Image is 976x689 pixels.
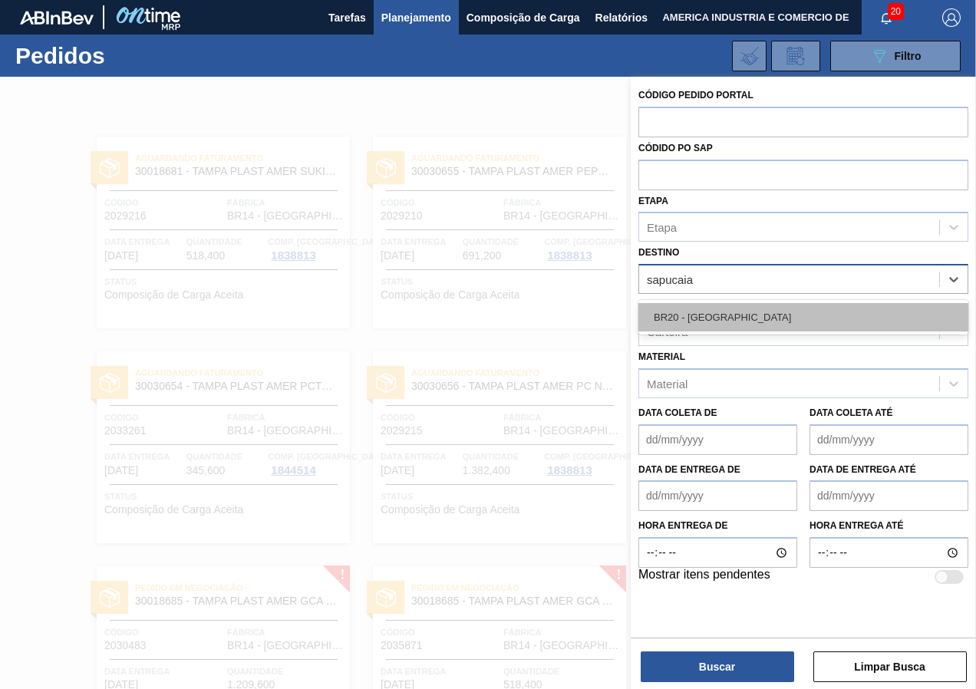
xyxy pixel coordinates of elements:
[809,480,968,511] input: dd/mm/yyyy
[809,424,968,455] input: dd/mm/yyyy
[638,407,717,418] label: Data coleta de
[381,8,451,27] span: Planejamento
[638,515,797,537] label: Hora entrega de
[771,41,820,71] div: Solicitação de Revisão de Pedidos
[328,8,366,27] span: Tarefas
[638,480,797,511] input: dd/mm/yyyy
[638,196,668,206] label: Etapa
[20,11,94,25] img: TNhmsLtSVTkK8tSr43FrP2fwEKptu5GPRR3wAAAABJRU5ErkJggg==
[638,299,686,310] label: Carteira
[595,8,648,27] span: Relatórios
[809,515,968,537] label: Hora entrega até
[830,41,961,71] button: Filtro
[809,407,892,418] label: Data coleta até
[809,464,916,475] label: Data de Entrega até
[15,47,227,64] h1: Pedidos
[638,351,685,362] label: Material
[647,377,687,390] div: Material
[862,7,911,28] button: Notificações
[638,464,740,475] label: Data de Entrega de
[638,424,797,455] input: dd/mm/yyyy
[942,8,961,27] img: Logout
[732,41,767,71] div: Importar Negociações dos Pedidos
[888,3,904,20] span: 20
[638,303,968,331] div: BR20 - [GEOGRAPHIC_DATA]
[467,8,580,27] span: Composição de Carga
[638,247,679,258] label: Destino
[638,568,770,586] label: Mostrar itens pendentes
[647,221,677,234] div: Etapa
[638,90,753,101] label: Código Pedido Portal
[895,50,922,62] span: Filtro
[638,143,713,153] label: Códido PO SAP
